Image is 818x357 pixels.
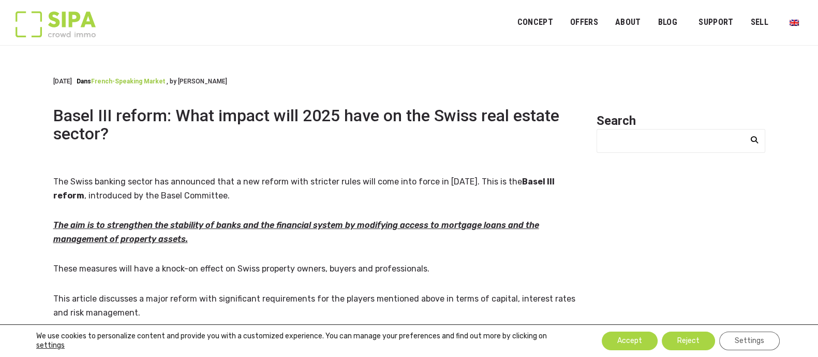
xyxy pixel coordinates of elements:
[53,107,584,143] h1: Basel III reform: What impact will 2025 have on the Swiss real estate sector?
[511,11,560,34] a: Concept
[743,11,775,34] a: Sell
[608,11,648,34] a: ABOUT
[783,12,806,32] a: Switch to
[53,220,539,244] u: The aim is to strengthen the stability of banks and the financial system by modifying access to m...
[84,191,230,201] span: , introduced by the Basel Committee.
[53,294,575,318] span: This article discusses a major reform with significant requirements for the players mentioned abo...
[662,332,715,350] button: Reject
[36,332,575,350] p: We use cookies to personalize content and provide you with a customized experience. You can manag...
[602,332,658,350] button: Accept
[77,78,91,85] span: Dans
[597,113,765,129] h2: Search
[563,11,605,34] a: OFFERS
[16,11,96,37] img: Logo
[36,341,65,350] button: settings
[790,20,799,26] img: English
[53,77,227,86] div: [DATE]
[651,11,685,34] a: Blog
[517,9,802,35] nav: Primary menu
[53,264,429,274] span: These measures will have a knock-on effect on Swiss property owners, buyers and professionals.
[53,177,522,187] span: The Swiss banking sector has announced that a new reform with stricter rules will come into force...
[692,11,740,34] a: Support
[91,78,165,85] a: French-speaking market
[719,332,780,350] button: Settings
[167,78,227,85] span: , by [PERSON_NAME]
[53,177,555,201] b: Basel III reform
